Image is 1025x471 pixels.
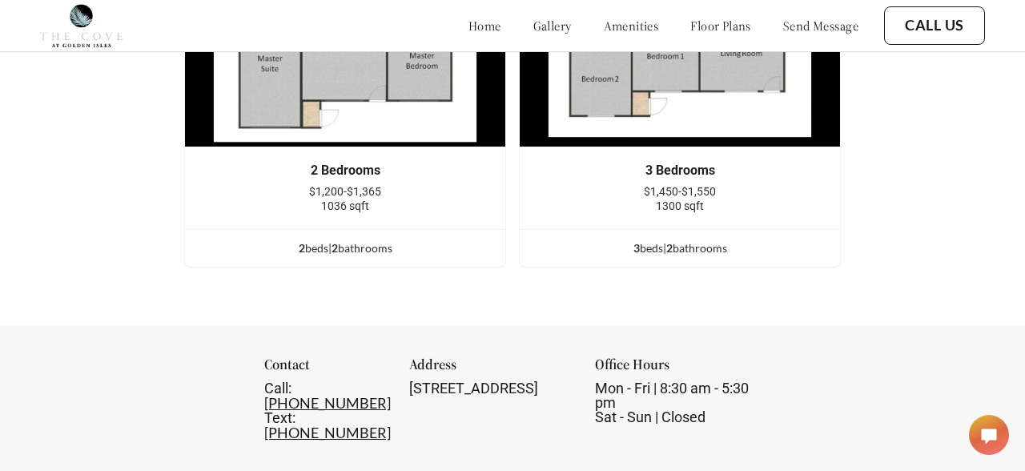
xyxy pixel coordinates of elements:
[468,18,501,34] a: home
[321,199,369,212] span: 1036 sqft
[264,380,291,397] span: Call:
[209,163,481,178] div: 2 Bedrooms
[544,163,816,178] div: 3 Bedrooms
[520,240,840,257] div: bed s | bathroom s
[666,241,673,255] span: 2
[656,199,704,212] span: 1300 sqft
[595,409,705,425] span: Sat - Sun | Closed
[185,240,505,257] div: bed s | bathroom s
[644,185,716,198] span: $1,450-$1,550
[595,357,761,381] div: Office Hours
[264,409,295,426] span: Text:
[40,4,123,47] img: Company logo
[633,241,640,255] span: 3
[264,357,388,381] div: Contact
[264,424,391,441] a: [PHONE_NUMBER]
[595,381,761,425] div: Mon - Fri | 8:30 am - 5:30 pm
[690,18,751,34] a: floor plans
[409,357,575,381] div: Address
[299,241,305,255] span: 2
[332,241,338,255] span: 2
[533,18,572,34] a: gallery
[905,17,964,34] a: Call Us
[264,394,391,412] a: [PHONE_NUMBER]
[783,18,858,34] a: send message
[309,185,381,198] span: $1,200-$1,365
[884,6,985,45] button: Call Us
[604,18,659,34] a: amenities
[409,381,575,396] div: [STREET_ADDRESS]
